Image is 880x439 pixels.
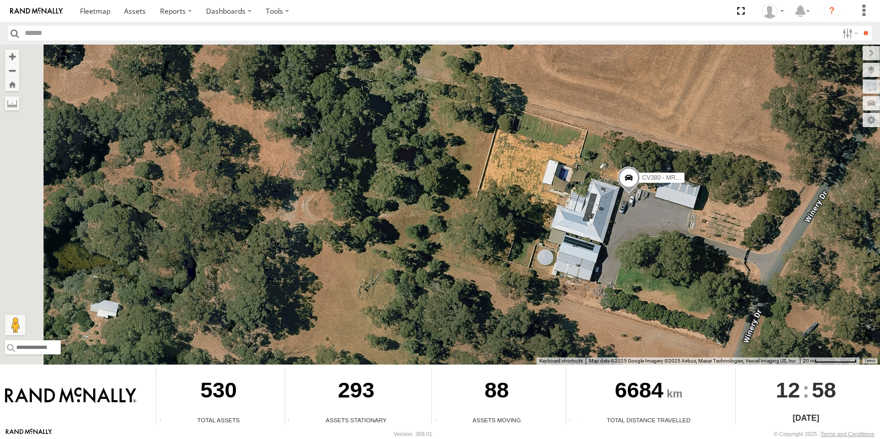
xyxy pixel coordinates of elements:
div: Total number of assets current stationary. [285,417,300,424]
span: 20 m [803,358,815,364]
label: Map Settings [863,113,880,127]
img: rand-logo.svg [10,8,63,15]
a: Terms (opens in new tab) [865,358,875,363]
button: Map Scale: 20 m per 79 pixels [800,357,860,365]
button: Drag Pegman onto the map to open Street View [5,315,25,335]
button: Keyboard shortcuts [539,357,583,365]
div: Jaydon Walker [758,4,788,19]
div: Total Assets [156,416,281,424]
a: Visit our Website [6,429,52,439]
div: Assets Moving [432,416,562,424]
div: [DATE] [736,412,876,424]
div: Total number of assets current in transit. [432,417,447,424]
a: Terms and Conditions [821,431,874,437]
div: : [736,368,876,412]
button: Zoom Home [5,77,19,91]
button: Zoom in [5,50,19,63]
div: © Copyright 2025 - [774,431,874,437]
span: 12 [776,368,800,412]
div: Assets Stationary [285,416,428,424]
label: Search Filter Options [838,26,860,41]
div: 88 [432,368,562,416]
div: Total Distance Travelled [566,416,732,424]
span: CV380 - MRRC [642,174,684,181]
span: 58 [812,368,836,412]
span: Map data ©2025 Google Imagery ©2025 Airbus, Maxar Technologies, Vexcel Imaging US, Inc. [589,358,797,364]
i: ? [824,3,840,19]
div: Version: 308.01 [394,431,432,437]
div: 530 [156,368,281,416]
div: 6684 [566,368,732,416]
img: Rand McNally [5,387,136,405]
div: 293 [285,368,428,416]
label: Measure [5,96,19,110]
button: Zoom out [5,63,19,77]
div: Total distance travelled by all assets within specified date range and applied filters [566,417,581,424]
div: Total number of Enabled Assets [156,417,172,424]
